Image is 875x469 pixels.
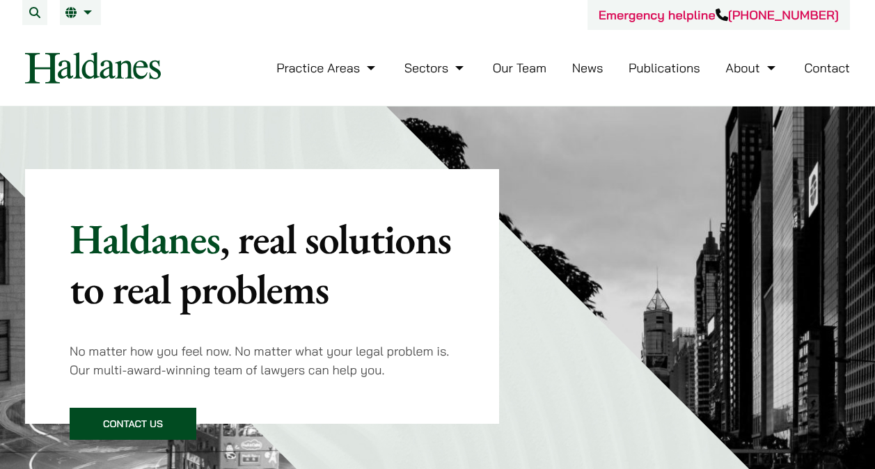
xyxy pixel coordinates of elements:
a: Contact [804,60,850,76]
p: Haldanes [70,214,455,314]
img: Logo of Haldanes [25,52,161,84]
a: About [725,60,778,76]
a: EN [65,7,95,18]
a: Emergency helpline[PHONE_NUMBER] [599,7,839,23]
a: Publications [629,60,700,76]
a: News [572,60,604,76]
p: No matter how you feel now. No matter what your legal problem is. Our multi-award-winning team of... [70,342,455,379]
a: Practice Areas [276,60,379,76]
mark: , real solutions to real problems [70,212,451,316]
a: Contact Us [70,408,196,440]
a: Our Team [493,60,546,76]
a: Sectors [404,60,467,76]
